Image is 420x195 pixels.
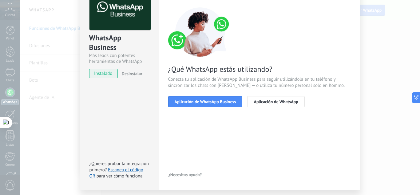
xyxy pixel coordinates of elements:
button: Desinstalar [119,69,142,78]
span: Aplicación de WhatsApp [254,100,298,104]
span: Aplicación de WhatsApp Business [175,100,236,104]
span: Desinstalar [122,71,142,76]
button: ¿Necesitas ayuda? [168,170,202,179]
span: instalado [89,69,117,78]
img: connect number [168,7,233,57]
div: WhatsApp Business [89,33,150,53]
span: Conecta tu aplicación de WhatsApp Business para seguir utilizándola en tu teléfono y sincronizar ... [168,76,351,89]
span: para ver cómo funciona. [97,173,144,179]
span: ¿Necesitas ayuda? [168,173,202,177]
span: ¿Quieres probar la integración primero? [89,161,149,173]
button: Aplicación de WhatsApp Business [168,96,243,107]
span: ¿Qué WhatsApp estás utilizando? [168,64,351,74]
a: Escanea el código QR [89,167,143,179]
div: Más leads con potentes herramientas de WhatsApp [89,53,150,64]
button: Aplicación de WhatsApp [247,96,304,107]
